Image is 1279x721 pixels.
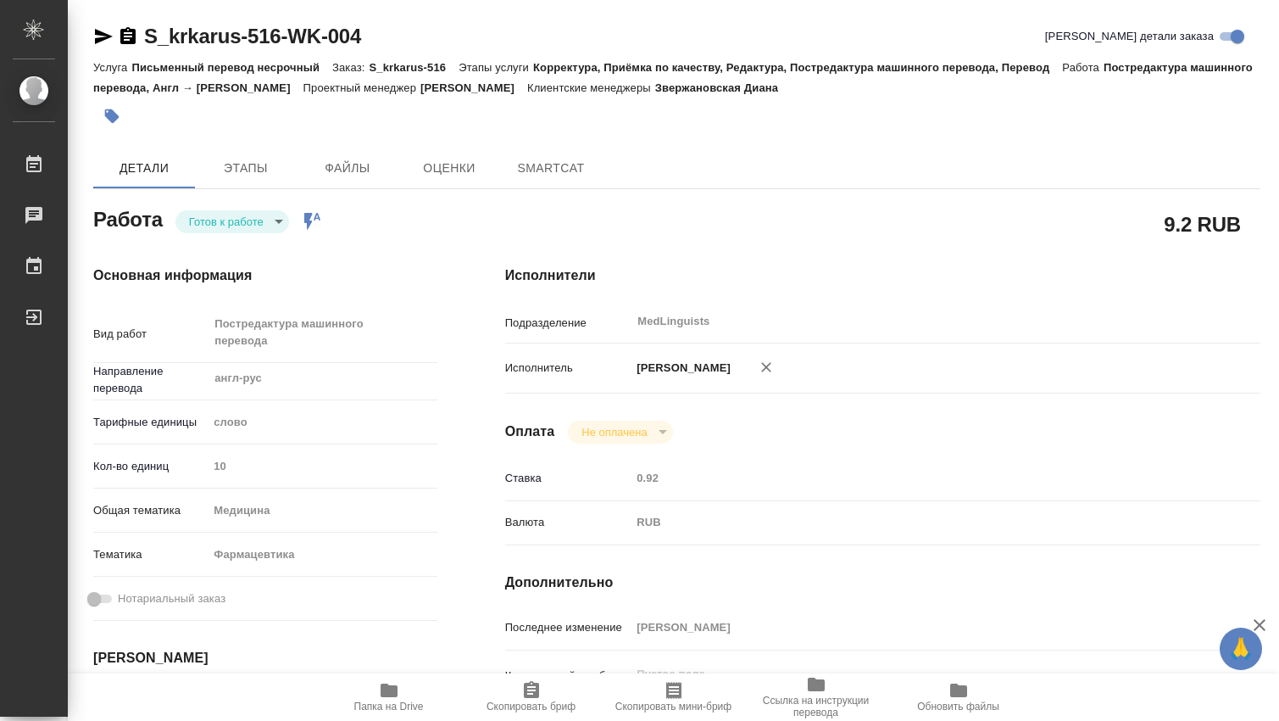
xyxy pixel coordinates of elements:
button: Ссылка на инструкции перевода [745,673,887,721]
button: Скопировать мини-бриф [603,673,745,721]
p: Работа [1062,61,1104,74]
button: Не оплачена [576,425,652,439]
p: Письменный перевод несрочный [131,61,332,74]
button: 🙏 [1220,628,1262,670]
span: 🙏 [1226,631,1255,667]
span: Оценки [409,158,490,179]
button: Скопировать ссылку для ЯМессенджера [93,26,114,47]
h4: Исполнители [505,265,1260,286]
button: Папка на Drive [318,673,460,721]
span: Обновить файлы [917,701,999,713]
p: Направление перевода [93,363,208,397]
p: Последнее изменение [505,619,631,636]
span: Ссылка на инструкции перевода [755,695,877,718]
p: [PERSON_NAME] [420,81,527,94]
p: Корректура, Приёмка по качеству, Редактура, Постредактура машинного перевода, Перевод [533,61,1062,74]
p: [PERSON_NAME] [631,360,731,377]
p: Вид работ [93,326,208,343]
span: Скопировать бриф [487,701,576,713]
div: Готов к работе [568,421,672,444]
h4: Дополнительно [505,573,1260,593]
span: Нотариальный заказ [118,590,225,607]
span: Скопировать мини-бриф [615,701,731,713]
p: Валюта [505,514,631,531]
div: Фармацевтика [208,540,437,569]
h4: [PERSON_NAME] [93,648,437,668]
div: Готов к работе [175,210,289,233]
button: Добавить тэг [93,98,131,135]
h2: 9.2 RUB [1164,210,1241,238]
span: [PERSON_NAME] детали заказа [1045,28,1214,45]
p: Подразделение [505,315,631,332]
span: Папка на Drive [354,701,424,713]
a: S_krkarus-516-WK-004 [144,25,361,48]
button: Скопировать ссылку [118,26,138,47]
p: Кол-во единиц [93,458,208,475]
p: Тарифные единицы [93,414,208,431]
p: S_krkarus-516 [369,61,459,74]
input: Пустое поле [631,615,1197,640]
p: Этапы услуги [459,61,533,74]
span: SmartCat [510,158,592,179]
div: RUB [631,508,1197,537]
div: слово [208,408,437,437]
h4: Основная информация [93,265,437,286]
button: Готов к работе [184,215,269,229]
button: Обновить файлы [887,673,1030,721]
span: Этапы [205,158,286,179]
p: Общая тематика [93,502,208,519]
div: Медицина [208,496,437,525]
p: Проектный менеджер [303,81,420,94]
p: Исполнитель [505,360,631,377]
p: Заказ: [332,61,369,74]
button: Удалить исполнителя [748,349,785,386]
button: Скопировать бриф [460,673,603,721]
p: Клиентские менеджеры [527,81,655,94]
input: Пустое поле [631,466,1197,490]
h4: Оплата [505,422,555,442]
p: Звержановская Диана [655,81,791,94]
p: Ставка [505,470,631,487]
span: Детали [103,158,185,179]
p: Услуга [93,61,131,74]
p: Комментарий к работе [505,668,631,685]
h2: Работа [93,203,163,233]
span: Файлы [307,158,388,179]
input: Пустое поле [208,454,437,478]
p: Тематика [93,546,208,563]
